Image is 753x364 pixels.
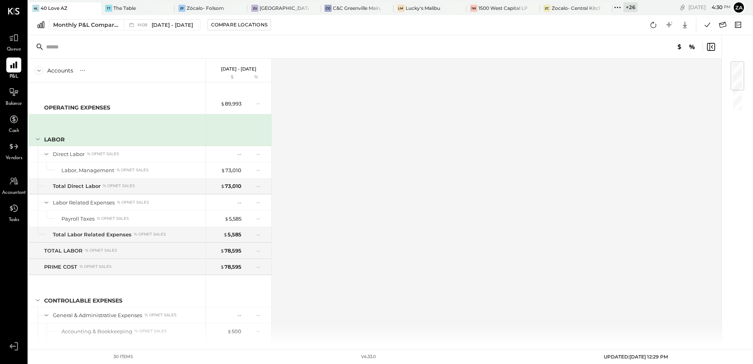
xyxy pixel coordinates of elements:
[0,174,27,197] a: Accountant
[44,136,65,143] div: LABOR
[679,3,686,11] div: copy link
[543,5,551,12] div: ZC
[117,167,148,173] div: % of NET SALES
[223,231,228,238] span: $
[333,5,382,11] div: C&C Greenville Main, LLC
[221,167,225,173] span: $
[0,30,27,53] a: Queue
[85,248,117,253] div: % of NET SALES
[221,182,241,190] div: 73,010
[53,21,119,29] div: Monthly P&L Comparison
[256,199,267,206] div: --
[220,264,224,270] span: $
[44,104,110,111] div: OPERATING EXPENSES
[9,217,19,224] span: Tasks
[221,100,225,107] span: $
[224,215,229,222] span: $
[113,354,133,360] div: 30 items
[53,312,142,319] div: General & Administrative Expenses
[0,201,27,224] a: Tasks
[44,297,122,305] div: CONTROLLABLE EXPENSES
[2,189,26,197] span: Accountant
[103,183,135,189] div: % of NET SALES
[210,74,241,80] div: $
[470,5,477,12] div: 1W
[221,183,225,189] span: $
[32,5,39,12] div: 4L
[251,5,258,12] div: ZU
[53,150,85,158] div: Direct Labor
[223,231,241,238] div: 5,585
[137,23,150,27] span: M08
[145,312,176,318] div: % of NET SALES
[152,21,193,29] span: [DATE] - [DATE]
[211,21,267,28] div: Compare Locations
[623,2,638,12] div: + 26
[53,182,100,190] div: Total Direct Labor
[243,74,269,80] div: %
[7,46,21,53] span: Queue
[97,216,129,221] div: % of NET SALES
[256,167,267,173] div: --
[224,344,241,351] div: 2,565
[125,345,157,350] div: % of NET SALES
[361,354,376,360] div: v 4.33.0
[552,5,601,11] div: Zocalo- Central Kitchen (Commissary)
[6,100,22,108] span: Balance
[325,5,332,12] div: CG
[0,58,27,80] a: P&L
[224,215,241,223] div: 5,585
[61,215,95,223] div: Payroll Taxes
[208,19,271,30] button: Compare Locations
[256,215,267,222] div: --
[221,66,256,72] p: [DATE] - [DATE]
[44,247,83,254] div: TOTAL LABOR
[0,112,27,135] a: Cash
[61,328,132,335] div: Accounting & Bookkeeping
[53,231,132,238] div: Total Labor Related Expenses
[227,328,232,334] span: $
[135,329,167,334] div: % of NET SALES
[220,247,241,254] div: 78,595
[178,5,185,12] div: ZF
[256,344,267,351] div: --
[256,150,267,157] div: --
[9,128,19,135] span: Cash
[688,4,731,11] div: [DATE]
[47,67,73,74] div: Accounts
[0,139,27,162] a: Vendors
[105,5,112,12] div: TT
[6,155,22,162] span: Vendors
[397,5,404,12] div: LM
[61,167,114,174] div: Labor, Management
[44,263,77,271] div: PRIME COST
[406,5,440,11] div: Lucky's Malibu
[117,200,149,205] div: % of NET SALES
[220,263,241,271] div: 78,595
[256,231,267,238] div: --
[80,264,111,269] div: % of NET SALES
[237,199,241,206] div: --
[221,100,241,108] div: 89,993
[256,100,267,107] div: --
[187,5,224,11] div: Zócalo- Folsom
[479,5,527,11] div: 1500 West Capital LP
[256,328,267,334] div: --
[113,5,136,11] div: The Table
[256,312,267,318] div: --
[220,247,224,254] span: $
[221,167,241,174] div: 73,010
[256,264,267,270] div: --
[49,19,200,30] button: Monthly P&L Comparison M08[DATE] - [DATE]
[604,354,668,360] span: UPDATED: [DATE] 12:29 PM
[237,312,241,319] div: --
[61,344,122,351] div: Dues and Subscriptions
[224,344,229,351] span: $
[227,328,241,335] div: 500
[260,5,308,11] div: [GEOGRAPHIC_DATA]
[53,199,115,206] div: Labor Related Expenses
[87,151,119,157] div: % of NET SALES
[41,5,67,11] div: 40 Love AZ
[134,232,166,237] div: % of NET SALES
[733,1,745,14] button: Za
